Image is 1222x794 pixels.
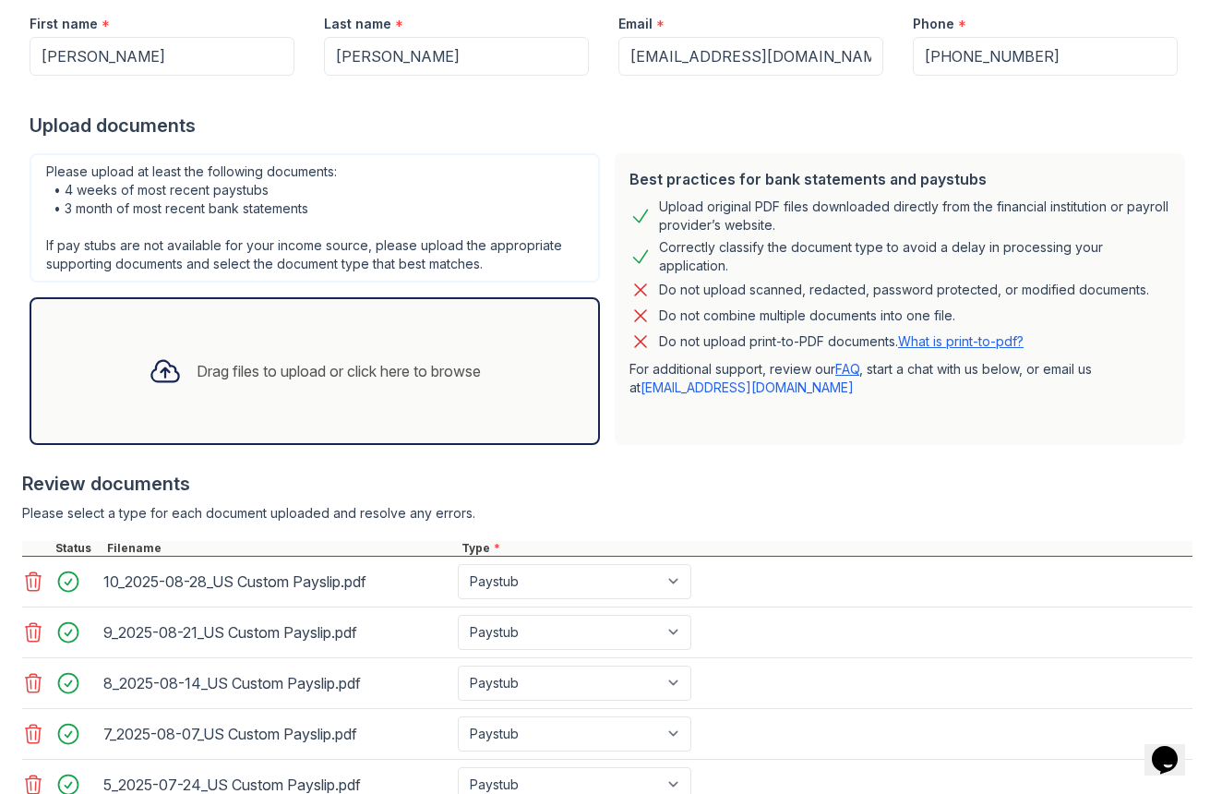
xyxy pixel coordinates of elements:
label: First name [30,15,98,33]
div: 7_2025-08-07_US Custom Payslip.pdf [103,719,450,749]
div: Status [52,541,103,556]
a: [EMAIL_ADDRESS][DOMAIN_NAME] [641,379,854,395]
div: Do not upload scanned, redacted, password protected, or modified documents. [659,279,1149,301]
div: Filename [103,541,458,556]
div: Please select a type for each document uploaded and resolve any errors. [22,504,1192,523]
div: 10_2025-08-28_US Custom Payslip.pdf [103,567,450,596]
div: Correctly classify the document type to avoid a delay in processing your application. [659,238,1170,275]
a: FAQ [835,361,859,377]
label: Email [618,15,653,33]
div: Upload documents [30,113,1192,138]
div: Drag files to upload or click here to browse [197,360,481,382]
p: For additional support, review our , start a chat with us below, or email us at [629,360,1170,397]
div: 8_2025-08-14_US Custom Payslip.pdf [103,668,450,698]
p: Do not upload print-to-PDF documents. [659,332,1024,351]
a: What is print-to-pdf? [898,333,1024,349]
div: Review documents [22,471,1192,497]
div: Please upload at least the following documents: • 4 weeks of most recent paystubs • 3 month of mo... [30,153,600,283]
div: Upload original PDF files downloaded directly from the financial institution or payroll provider’... [659,198,1170,235]
label: Last name [324,15,391,33]
label: Phone [913,15,954,33]
div: 9_2025-08-21_US Custom Payslip.pdf [103,618,450,647]
iframe: chat widget [1144,720,1204,776]
div: Type [458,541,1192,556]
div: Best practices for bank statements and paystubs [629,168,1170,190]
div: Do not combine multiple documents into one file. [659,305,955,327]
